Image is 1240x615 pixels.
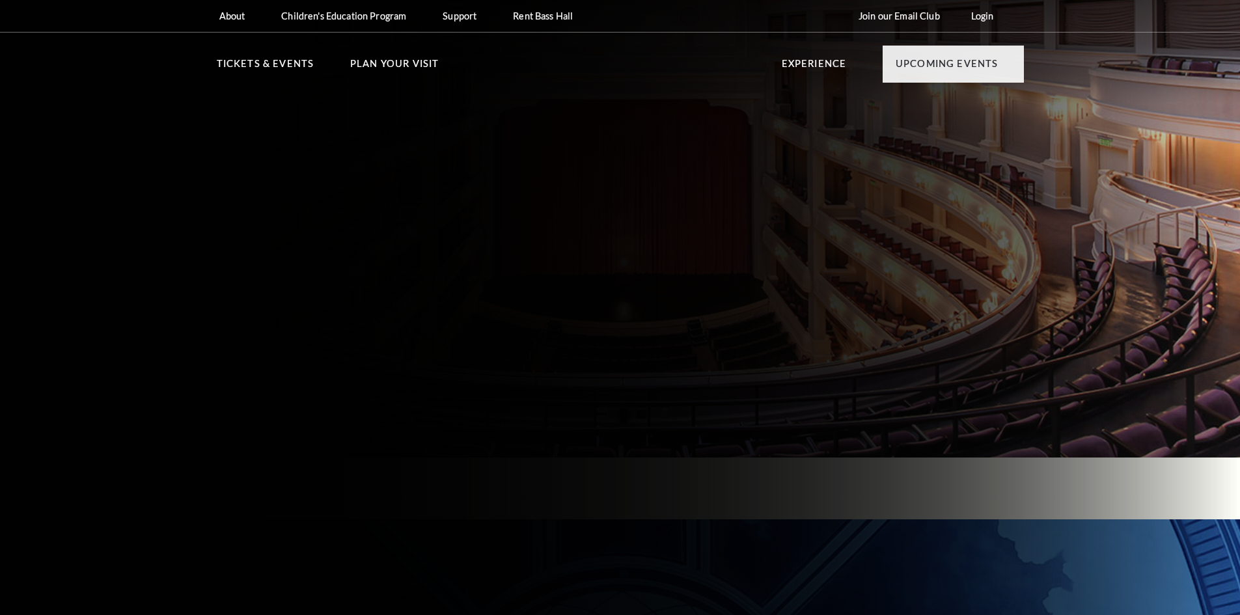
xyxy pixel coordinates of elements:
p: Tickets & Events [217,56,314,79]
p: Experience [782,56,847,79]
p: Upcoming Events [896,56,999,79]
p: Rent Bass Hall [513,10,573,21]
p: About [219,10,245,21]
p: Children's Education Program [281,10,406,21]
p: Plan Your Visit [350,56,439,79]
p: Support [443,10,476,21]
